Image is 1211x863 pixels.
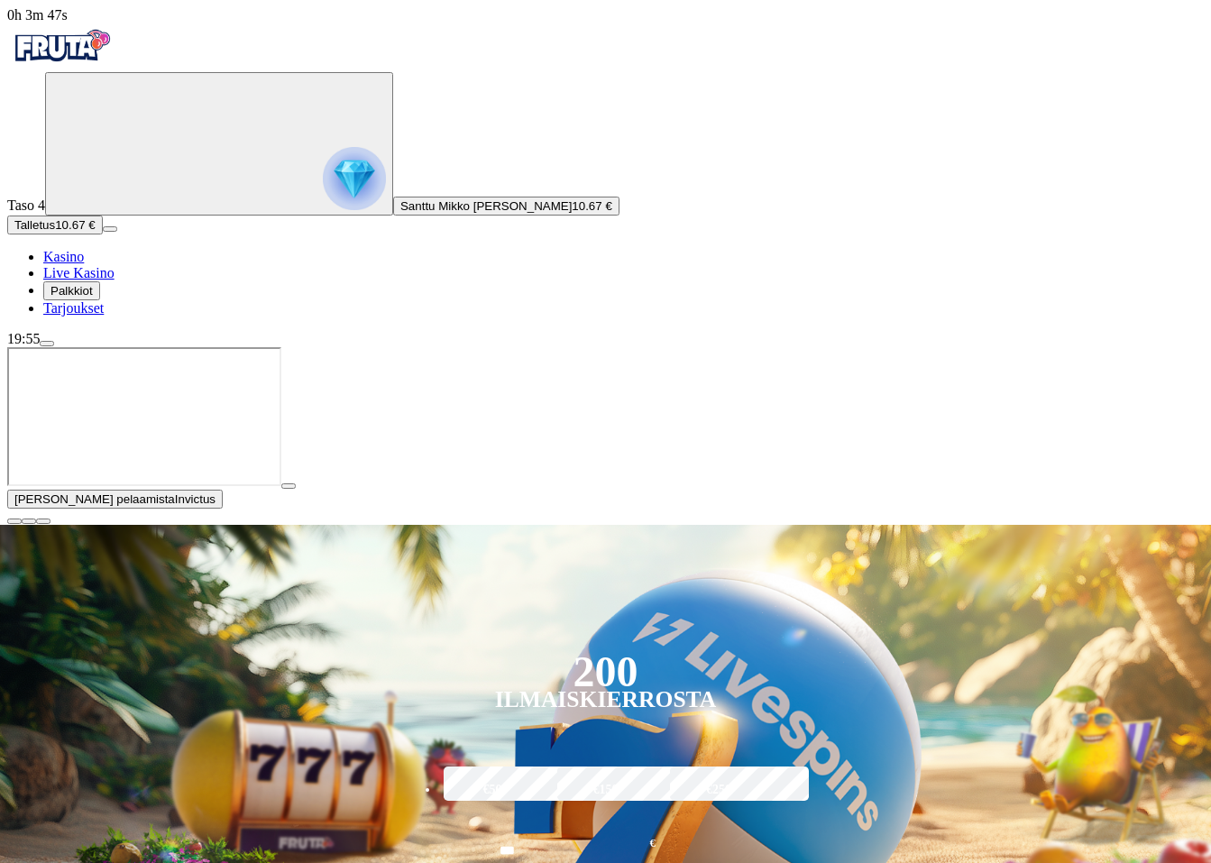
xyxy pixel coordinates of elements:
[7,519,22,524] button: close icon
[40,341,54,346] button: menu
[14,492,175,506] span: [PERSON_NAME] pelaamista
[175,492,216,506] span: Invictus
[7,490,223,509] button: [PERSON_NAME] pelaamistaInvictus
[572,199,611,213] span: 10.67 €
[573,661,638,683] div: 200
[323,147,386,210] img: reward progress
[665,764,772,816] label: €250
[43,249,84,264] span: Kasino
[650,835,656,852] span: €
[43,300,104,316] a: gift-inverted iconTarjoukset
[281,483,296,489] button: play icon
[45,72,393,216] button: reward progress
[43,265,115,280] a: poker-chip iconLive Kasino
[553,764,659,816] label: €150
[439,764,546,816] label: €50
[43,249,84,264] a: diamond iconKasino
[7,23,115,69] img: Fruta
[7,216,103,234] button: Talletusplus icon10.67 €
[36,519,50,524] button: fullscreen icon
[103,226,117,232] button: menu
[55,218,95,232] span: 10.67 €
[400,199,572,213] span: Santtu Mikko [PERSON_NAME]
[7,347,281,486] iframe: Invictus
[495,689,717,711] div: Ilmaiskierrosta
[14,218,55,232] span: Talletus
[43,300,104,316] span: Tarjoukset
[50,284,93,298] span: Palkkiot
[7,56,115,71] a: Fruta
[7,197,45,213] span: Taso 4
[43,281,100,300] button: reward iconPalkkiot
[43,265,115,280] span: Live Kasino
[22,519,36,524] button: chevron-down icon
[393,197,619,216] button: Santtu Mikko [PERSON_NAME]10.67 €
[7,331,40,346] span: 19:55
[7,7,68,23] span: user session time
[7,23,1204,317] nav: Primary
